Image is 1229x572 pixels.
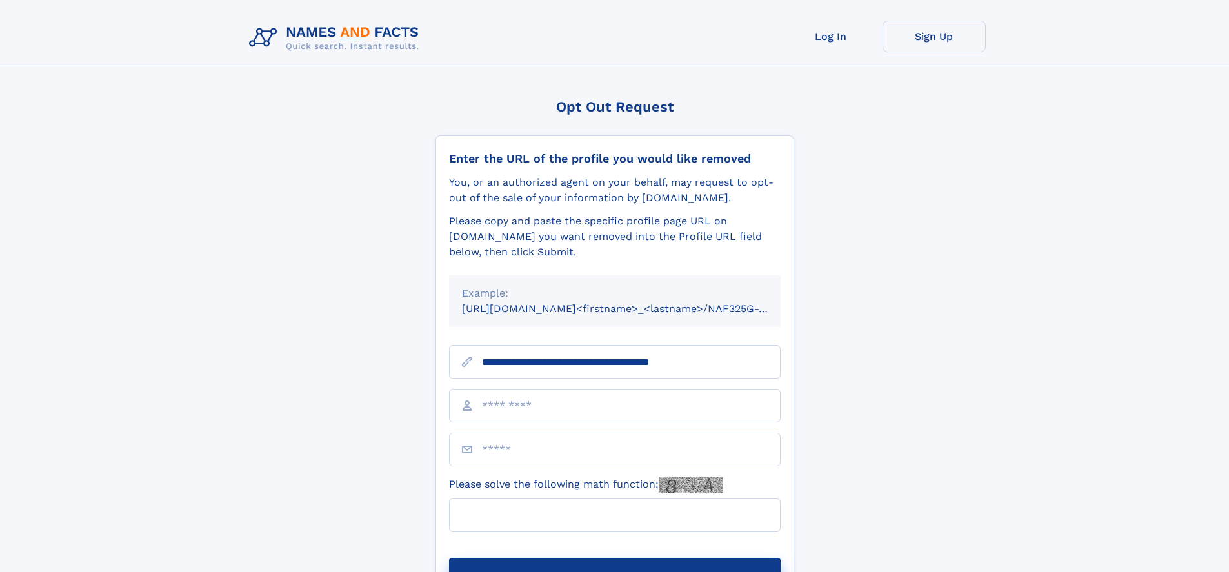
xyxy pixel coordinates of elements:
div: Enter the URL of the profile you would like removed [449,152,781,166]
a: Log In [779,21,883,52]
div: You, or an authorized agent on your behalf, may request to opt-out of the sale of your informatio... [449,175,781,206]
a: Sign Up [883,21,986,52]
small: [URL][DOMAIN_NAME]<firstname>_<lastname>/NAF325G-xxxxxxxx [462,302,805,315]
img: Logo Names and Facts [244,21,430,55]
div: Example: [462,286,768,301]
div: Please copy and paste the specific profile page URL on [DOMAIN_NAME] you want removed into the Pr... [449,213,781,260]
div: Opt Out Request [435,99,794,115]
label: Please solve the following math function: [449,477,723,493]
